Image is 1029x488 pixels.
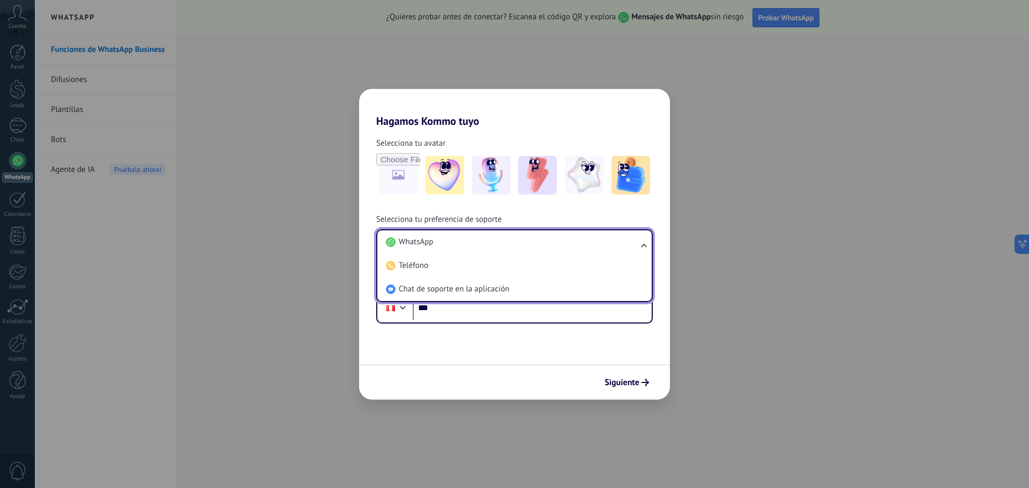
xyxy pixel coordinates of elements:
[600,373,654,392] button: Siguiente
[399,260,428,271] span: Teléfono
[605,379,639,386] span: Siguiente
[472,156,511,194] img: -2.jpeg
[518,156,557,194] img: -3.jpeg
[399,284,509,295] span: Chat de soporte en la aplicación
[399,237,433,247] span: WhatsApp
[612,156,650,194] img: -5.jpeg
[376,138,445,149] span: Selecciona tu avatar
[426,156,464,194] img: -1.jpeg
[565,156,603,194] img: -4.jpeg
[381,297,401,319] div: Peru: + 51
[376,214,502,225] span: Selecciona tu preferencia de soporte
[359,89,670,127] h2: Hagamos Kommo tuyo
